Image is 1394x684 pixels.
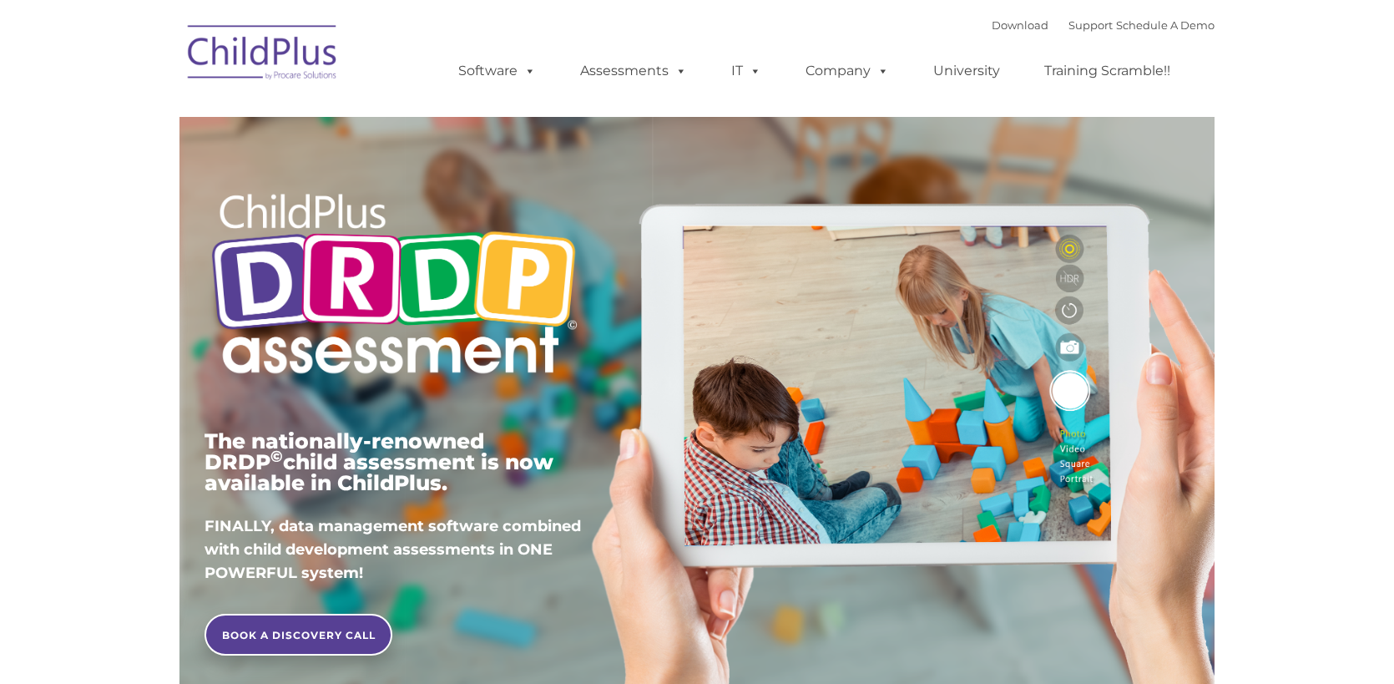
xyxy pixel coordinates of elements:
sup: © [270,447,283,466]
span: The nationally-renowned DRDP child assessment is now available in ChildPlus. [205,428,553,495]
font: | [992,18,1215,32]
a: Download [992,18,1048,32]
a: Assessments [563,54,704,88]
img: Copyright - DRDP Logo Light [205,171,583,402]
a: Support [1068,18,1113,32]
a: Training Scramble!! [1028,54,1187,88]
a: BOOK A DISCOVERY CALL [205,614,392,656]
img: ChildPlus by Procare Solutions [179,13,346,97]
a: University [917,54,1017,88]
a: IT [715,54,778,88]
a: Software [442,54,553,88]
a: Schedule A Demo [1116,18,1215,32]
span: FINALLY, data management software combined with child development assessments in ONE POWERFUL sys... [205,517,581,582]
a: Company [789,54,906,88]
